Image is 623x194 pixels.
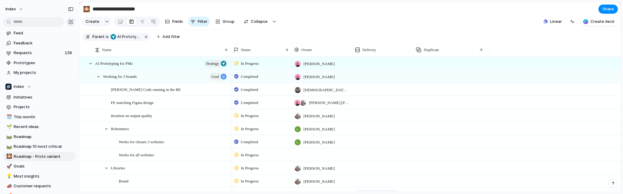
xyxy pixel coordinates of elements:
[303,126,335,132] span: [PERSON_NAME]
[111,112,152,119] span: Iteration on output quality
[5,134,12,140] button: 🛤️
[14,84,24,90] span: Index
[109,33,142,40] button: AI Prototyping for PMs
[241,87,258,93] span: Completed
[303,87,350,93] span: [DEMOGRAPHIC_DATA][PERSON_NAME]
[111,164,125,171] span: Libraries
[241,100,258,106] span: Completed
[6,123,11,130] div: 🌱
[3,58,76,68] a: Prototypes
[14,134,74,140] span: Roadmap
[5,114,12,120] button: 🗓️
[206,59,219,68] span: Strategy
[14,124,74,130] span: Recent ideas
[223,19,234,25] span: Group
[5,154,12,160] button: 🎇
[111,99,153,106] span: FE matching Figma design
[240,17,271,26] button: Collapse
[211,72,219,81] span: Goal
[204,60,228,68] button: Strategy
[102,47,111,53] span: Name
[6,173,11,180] div: 💡
[86,19,99,25] span: Create
[3,48,76,57] a: Requests139
[3,162,76,171] a: 🚀Goals
[14,30,74,36] span: Feed
[14,104,74,110] span: Projects
[541,17,564,26] button: Linear
[6,153,11,160] div: 🎇
[3,113,76,122] a: 🗓️This month
[424,47,439,53] span: Duplicate
[602,6,614,12] span: Share
[6,133,11,140] div: 🛤️
[14,50,63,56] span: Requests
[5,124,12,130] button: 🌱
[303,113,335,119] span: [PERSON_NAME]
[14,183,74,189] span: Customer requests
[82,4,91,14] button: 🎇
[241,126,259,132] span: In Progress
[119,151,154,158] span: Works for all websites
[14,154,74,160] span: Roadmap - Proto variant
[241,152,259,158] span: In Progress
[241,61,259,67] span: In Progress
[5,173,12,179] button: 💡
[241,113,259,119] span: In Progress
[3,102,76,112] a: Projects
[65,50,73,56] span: 139
[303,165,335,171] span: [PERSON_NAME]
[92,34,104,40] span: Parent
[14,40,74,46] span: Feedback
[14,60,74,66] span: Prototypes
[14,70,74,76] span: My projects
[14,173,74,179] span: Most insights
[6,163,11,170] div: 🚀
[3,152,76,161] a: 🎇Roadmap - Proto variant
[241,165,259,171] span: In Progress
[3,82,76,91] button: Index
[117,34,141,40] span: AI Prototyping for PMs
[14,163,74,169] span: Goals
[598,5,618,14] button: Share
[153,33,184,41] button: Add filter
[111,125,129,132] span: Robustness
[14,114,74,120] span: This month
[103,73,137,80] span: Working for 3 brands
[241,47,251,53] span: Status
[3,142,76,151] div: 🛤️Roadmap 10 most critical
[580,17,618,26] button: Create deck
[82,17,102,26] button: Create
[303,139,335,145] span: [PERSON_NAME]
[3,93,76,102] a: Initiatives
[6,143,11,150] div: 🛤️
[6,183,11,190] div: 📣
[83,5,90,13] div: 🎇
[3,68,76,77] a: My projects
[198,19,207,25] span: Filter
[241,139,258,145] span: Completed
[251,19,268,25] span: Collapse
[5,183,12,189] button: 📣
[119,177,128,184] span: Brand
[111,86,181,93] span: [PERSON_NAME] Code running in the BE
[241,74,258,80] span: Completed
[3,39,76,48] a: Feedback
[3,132,76,141] a: 🛤️Roadmap
[301,47,312,53] span: Owner
[550,19,562,25] span: Linear
[309,100,350,106] span: [PERSON_NAME] , [PERSON_NAME]
[5,163,12,169] button: 🚀
[209,73,228,81] button: Goal
[3,172,76,181] a: 💡Most insights
[3,122,76,131] a: 🌱Recent ideas
[172,19,183,25] span: Fields
[3,182,76,191] a: 📣Customer requests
